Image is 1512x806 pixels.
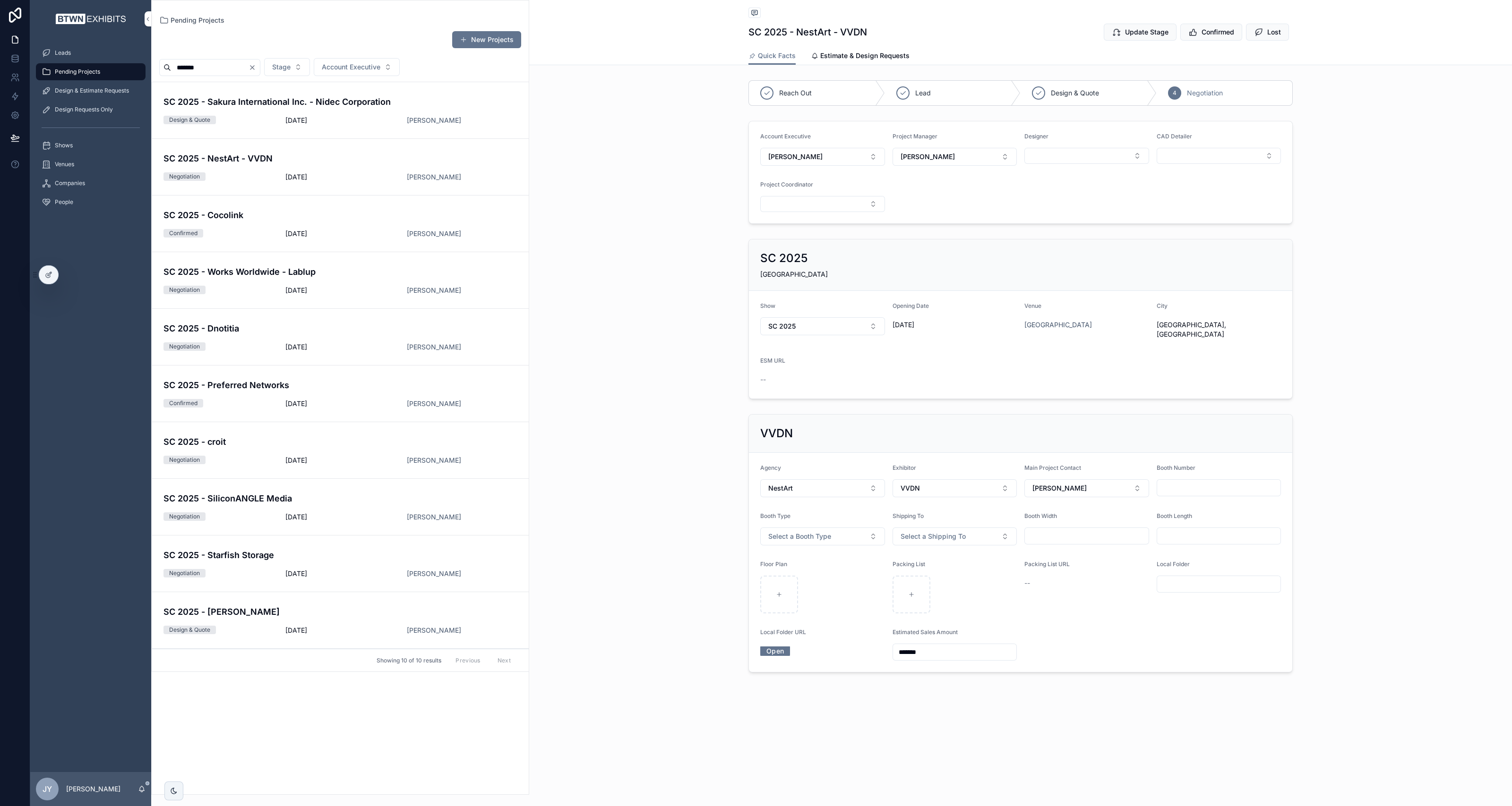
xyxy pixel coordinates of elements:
a: Estimate & Design Requests [811,47,910,66]
span: [DATE] [285,116,396,125]
span: NestArt [768,484,793,493]
span: Quick Facts [758,51,796,60]
span: [GEOGRAPHIC_DATA] [1024,320,1092,330]
button: Select Button [893,479,1017,497]
span: Booth Width [1024,512,1057,519]
span: VVDN [901,484,920,493]
a: Companies [36,175,146,192]
div: Negotiation [169,456,200,464]
span: [PERSON_NAME] [407,342,461,352]
h4: SC 2025 - croit [163,435,426,448]
a: [PERSON_NAME] [407,286,461,295]
span: [DATE] [285,626,396,635]
span: Leads [55,49,71,57]
a: Design & Estimate Requests [36,82,146,99]
a: Quick Facts [748,47,796,65]
div: Confirmed [169,399,198,407]
a: Venues [36,156,146,173]
a: [PERSON_NAME] [407,456,461,465]
div: scrollable content [30,38,151,223]
span: Reach Out [779,88,812,98]
span: Opening Date [893,302,929,309]
button: Lost [1246,24,1289,41]
span: People [55,198,73,206]
h2: SC 2025 [760,251,808,266]
span: [DATE] [285,172,396,182]
span: Exhibitor [893,464,916,471]
span: [PERSON_NAME] [407,229,461,238]
button: Select Button [760,317,885,335]
span: Stage [272,62,291,72]
span: Lost [1267,27,1281,37]
span: City [1157,302,1168,309]
h4: SC 2025 - NestArt - VVDN [163,152,426,165]
span: Negotiation [1187,88,1223,98]
a: SC 2025 - croitNegotiation[DATE][PERSON_NAME] [152,422,529,479]
span: Booth Length [1157,512,1192,519]
h4: SC 2025 - Dnotitia [163,322,426,335]
span: Packing List [893,560,925,568]
p: [PERSON_NAME] [66,784,120,794]
span: Pending Projects [55,68,100,76]
span: ESM URL [760,357,785,364]
span: [PERSON_NAME] [407,399,461,408]
div: Confirmed [169,229,198,238]
a: SC 2025 - Sakura International Inc. - Nidec CorporationDesign & Quote[DATE][PERSON_NAME] [152,82,529,139]
button: Select Button [264,58,310,76]
span: Shows [55,142,73,149]
span: [GEOGRAPHIC_DATA], [GEOGRAPHIC_DATA] [1157,320,1281,339]
span: Local Folder URL [760,628,806,636]
span: [DATE] [285,512,396,522]
button: Select Button [1157,148,1281,164]
span: Project Coordinator [760,181,813,188]
span: SC 2025 [768,322,796,331]
span: [DATE] [285,456,396,465]
span: [DATE] [285,286,396,295]
button: Clear [249,64,260,71]
a: SC 2025 - CocolinkConfirmed[DATE][PERSON_NAME] [152,195,529,252]
h4: SC 2025 - [PERSON_NAME] [163,605,426,618]
span: Design & Estimate Requests [55,87,129,94]
button: Select Button [314,58,400,76]
span: Pending Projects [171,16,224,25]
a: [PERSON_NAME] [407,116,461,125]
span: -- [760,375,766,384]
span: JY [43,783,52,795]
span: Estimate & Design Requests [820,51,910,60]
h4: SC 2025 - SiliconANGLE Media [163,492,426,505]
button: Select Button [760,148,885,166]
h4: SC 2025 - Cocolink [163,209,426,221]
span: [PERSON_NAME] [768,152,823,161]
span: Design & Quote [1051,88,1099,98]
span: [DATE] [893,320,1017,330]
span: Confirmed [1202,27,1234,37]
button: Select Button [1024,148,1149,164]
div: Negotiation [169,286,200,294]
button: Select Button [760,527,885,545]
span: Account Executive [322,62,380,72]
a: SC 2025 - SiliconANGLE MediaNegotiation[DATE][PERSON_NAME] [152,479,529,535]
span: Venue [1024,302,1041,309]
span: Design Requests Only [55,106,113,113]
span: Agency [760,464,781,471]
h2: VVDN [760,426,793,441]
a: People [36,194,146,211]
button: Select Button [1024,479,1149,497]
button: Select Button [760,196,885,212]
span: Companies [55,179,85,187]
span: Show [760,302,775,309]
span: [PERSON_NAME] [1032,484,1087,493]
h4: SC 2025 - Starfish Storage [163,549,426,561]
span: [PERSON_NAME] [901,152,955,161]
a: [PERSON_NAME] [407,512,461,522]
span: Update Stage [1125,27,1168,37]
a: Leads [36,44,146,61]
span: [GEOGRAPHIC_DATA] [760,270,828,278]
button: Update Stage [1104,24,1177,41]
span: Designer [1024,133,1048,140]
div: Negotiation [169,569,200,577]
a: SC 2025 - Preferred NetworksConfirmed[DATE][PERSON_NAME] [152,365,529,422]
a: [PERSON_NAME] [407,569,461,578]
span: Select a Booth Type [768,532,831,541]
